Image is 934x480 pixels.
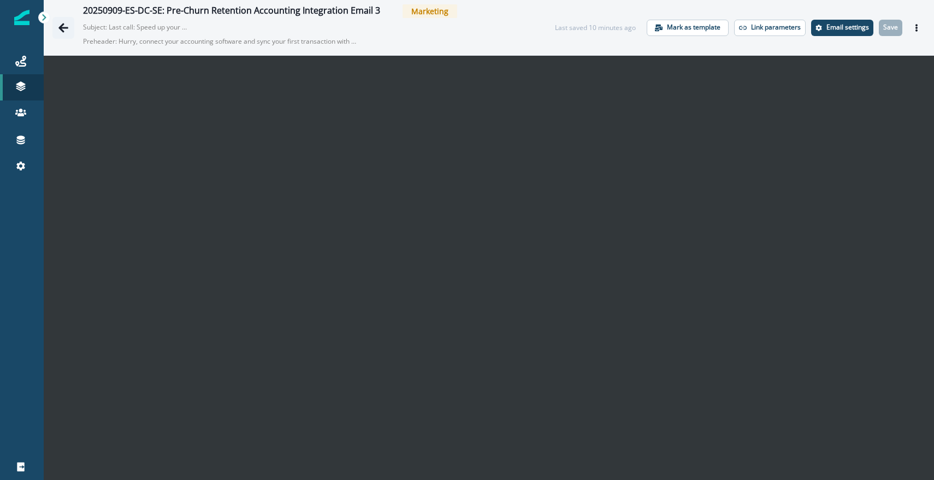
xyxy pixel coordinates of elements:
p: Preheader: Hurry, connect your accounting software and sync your first transaction with [PERSON_N... [83,32,356,51]
img: Inflection [14,10,29,25]
p: Save [883,23,898,31]
button: Save [879,20,902,36]
span: Marketing [403,4,457,18]
p: Email settings [826,23,869,31]
button: Go back [52,17,74,39]
button: Link parameters [734,20,806,36]
button: Settings [811,20,873,36]
p: Mark as template [667,23,720,31]
div: 20250909-ES-DC-SE: Pre-Churn Retention Accounting Integration Email 3 [83,5,380,17]
button: Mark as template [647,20,729,36]
p: Subject: Last call: Speed up your month-end close. Score $100. [83,18,192,32]
button: Actions [908,20,925,36]
div: Last saved 10 minutes ago [555,23,636,33]
p: Link parameters [751,23,801,31]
